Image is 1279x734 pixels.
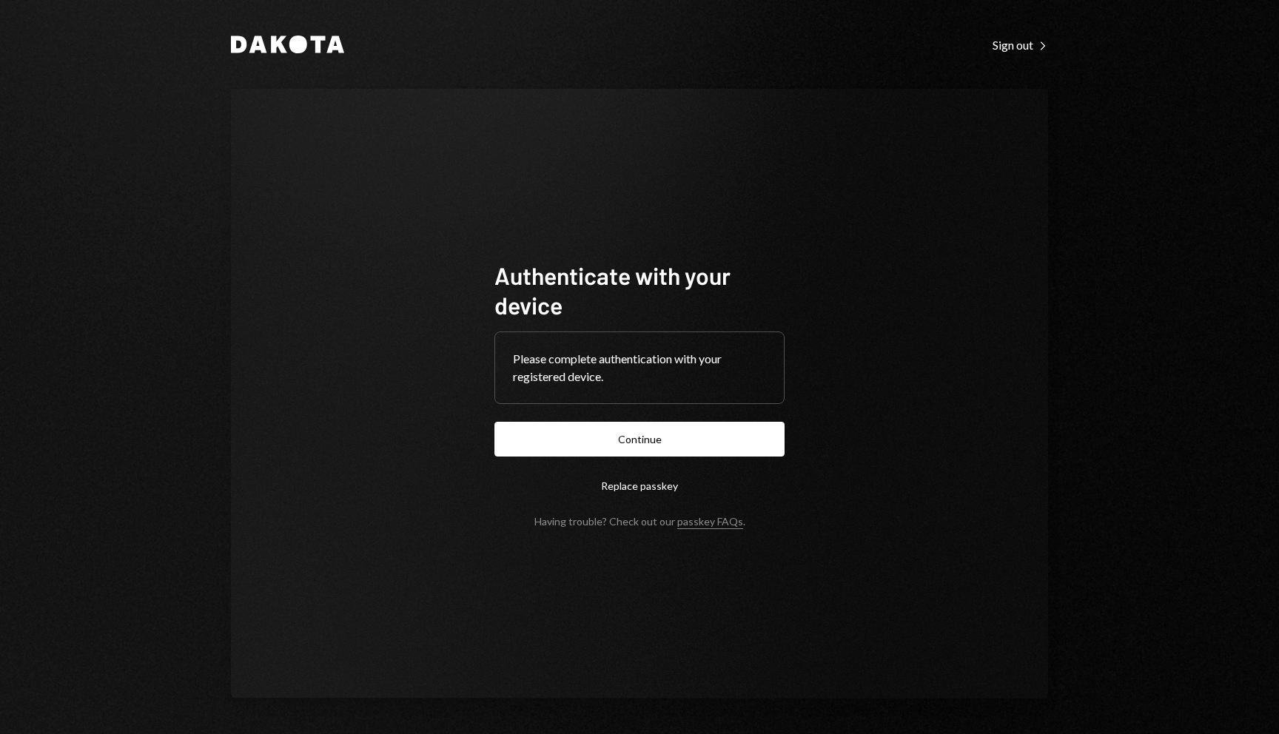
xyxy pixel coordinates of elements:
[494,468,785,503] button: Replace passkey
[993,36,1048,53] a: Sign out
[993,38,1048,53] div: Sign out
[494,422,785,457] button: Continue
[513,350,766,385] div: Please complete authentication with your registered device.
[677,515,743,529] a: passkey FAQs
[494,260,785,320] h1: Authenticate with your device
[534,515,745,528] div: Having trouble? Check out our .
